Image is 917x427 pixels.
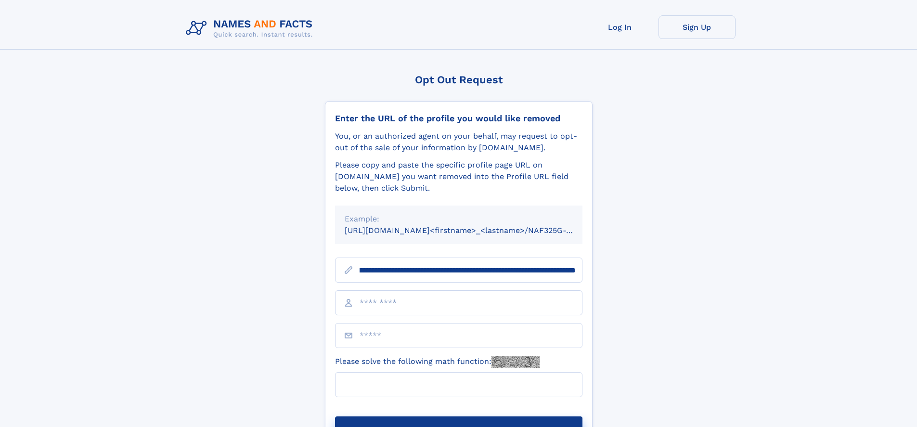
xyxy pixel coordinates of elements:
[581,15,659,39] a: Log In
[325,74,593,86] div: Opt Out Request
[182,15,321,41] img: Logo Names and Facts
[345,226,601,235] small: [URL][DOMAIN_NAME]<firstname>_<lastname>/NAF325G-xxxxxxxx
[335,159,582,194] div: Please copy and paste the specific profile page URL on [DOMAIN_NAME] you want removed into the Pr...
[659,15,736,39] a: Sign Up
[335,130,582,154] div: You, or an authorized agent on your behalf, may request to opt-out of the sale of your informatio...
[345,213,573,225] div: Example:
[335,113,582,124] div: Enter the URL of the profile you would like removed
[335,356,540,368] label: Please solve the following math function:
